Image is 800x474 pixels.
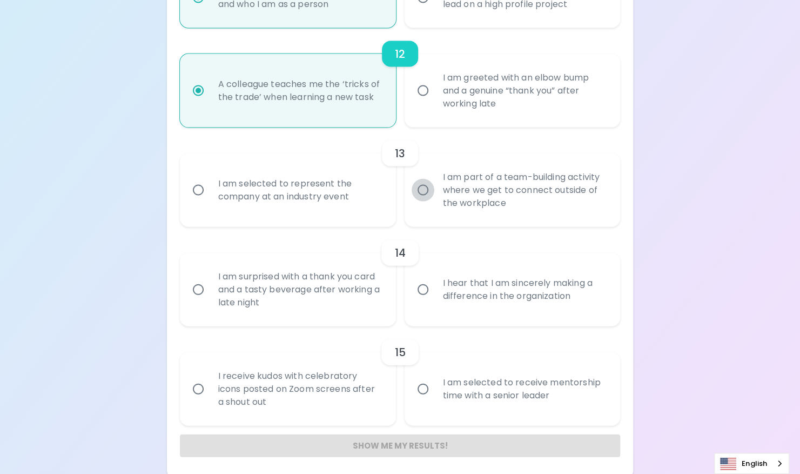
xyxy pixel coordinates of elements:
div: I am part of a team-building activity where we get to connect outside of the workplace [434,158,615,223]
div: I am selected to receive mentorship time with a senior leader [434,363,615,415]
h6: 14 [394,244,405,262]
div: I am selected to represent the company at an industry event [210,164,390,216]
a: English [715,453,789,473]
div: I hear that I am sincerely making a difference in the organization [434,264,615,316]
div: I am greeted with an elbow bump and a genuine “thank you” after working late [434,58,615,123]
div: choice-group-check [180,326,621,426]
div: I receive kudos with celebratory icons posted on Zoom screens after a shout out [210,357,390,422]
aside: Language selected: English [714,453,789,474]
div: choice-group-check [180,28,621,128]
div: Language [714,453,789,474]
div: choice-group-check [180,227,621,326]
div: I am surprised with a thank you card and a tasty beverage after working a late night [210,257,390,322]
div: choice-group-check [180,128,621,227]
h6: 12 [395,45,405,63]
h6: 15 [394,344,405,361]
h6: 13 [395,145,405,162]
div: A colleague teaches me the ‘tricks of the trade’ when learning a new task [210,65,390,117]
